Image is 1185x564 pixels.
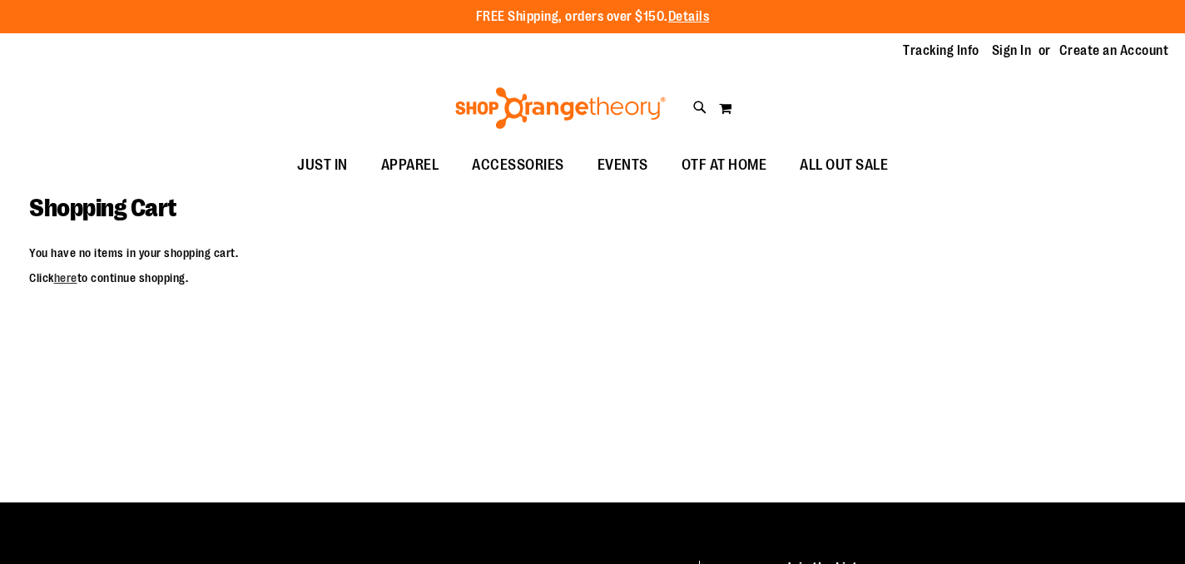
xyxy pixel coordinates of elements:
[903,42,979,60] a: Tracking Info
[29,270,1156,286] p: Click to continue shopping.
[992,42,1032,60] a: Sign In
[29,245,1156,261] p: You have no items in your shopping cart.
[800,146,888,184] span: ALL OUT SALE
[472,146,564,184] span: ACCESSORIES
[1059,42,1169,60] a: Create an Account
[597,146,648,184] span: EVENTS
[682,146,767,184] span: OTF AT HOME
[668,9,710,24] a: Details
[453,87,668,129] img: Shop Orangetheory
[381,146,439,184] span: APPAREL
[297,146,348,184] span: JUST IN
[476,7,710,27] p: FREE Shipping, orders over $150.
[29,194,176,222] span: Shopping Cart
[54,271,77,284] a: here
